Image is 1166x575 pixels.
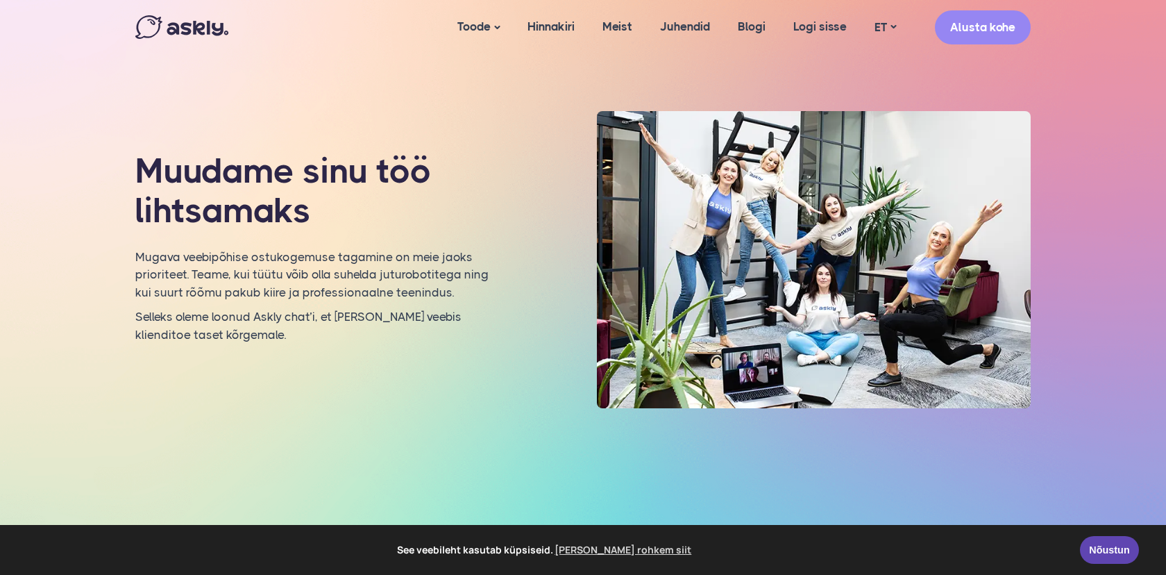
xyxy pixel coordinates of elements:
p: Mugava veebipõhise ostukogemuse tagamine on meie jaoks prioriteet. Teame, kui tüütu võib olla suh... [135,249,492,302]
a: ET [861,17,910,37]
h1: Muudame sinu töö lihtsamaks [135,151,492,231]
span: See veebileht kasutab küpsiseid. [20,540,1070,560]
a: Nõustun [1080,536,1139,564]
img: Askly [135,15,228,39]
p: Selleks oleme loonud Askly chat’i, et [PERSON_NAME] veebis klienditoe taset kõrgemale. [135,308,492,344]
a: learn more about cookies [553,540,694,560]
a: Alusta kohe [935,10,1031,44]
